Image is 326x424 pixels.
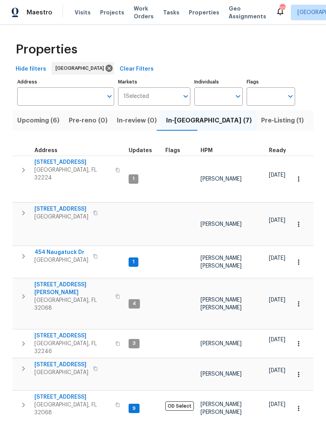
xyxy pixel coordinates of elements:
[129,340,139,347] span: 3
[129,300,139,307] span: 4
[129,176,138,182] span: 1
[118,80,191,84] label: Markets
[201,222,242,227] span: [PERSON_NAME]
[201,341,242,346] span: [PERSON_NAME]
[285,91,296,102] button: Open
[163,10,179,15] span: Tasks
[34,332,111,340] span: [STREET_ADDRESS]
[261,115,304,126] span: Pre-Listing (1)
[269,218,285,223] span: [DATE]
[16,46,77,53] span: Properties
[269,297,285,303] span: [DATE]
[17,80,114,84] label: Address
[75,9,91,16] span: Visits
[69,115,107,126] span: Pre-reno (0)
[56,64,107,72] span: [GEOGRAPHIC_DATA]
[34,393,111,401] span: [STREET_ADDRESS]
[201,176,242,182] span: [PERSON_NAME]
[116,62,157,76] button: Clear Filters
[129,148,152,153] span: Updates
[129,259,138,265] span: 1
[17,115,59,126] span: Upcoming (6)
[247,80,295,84] label: Flags
[13,62,49,76] button: Hide filters
[34,158,111,166] span: [STREET_ADDRESS]
[34,213,88,221] span: [GEOGRAPHIC_DATA]
[34,148,57,153] span: Address
[16,64,46,74] span: Hide filters
[194,80,243,84] label: Individuals
[124,93,149,100] span: 1 Selected
[180,91,191,102] button: Open
[134,5,154,20] span: Work Orders
[201,297,242,310] span: [PERSON_NAME] [PERSON_NAME]
[34,361,88,369] span: [STREET_ADDRESS]
[34,401,111,417] span: [GEOGRAPHIC_DATA], FL 32068
[166,115,252,126] span: In-[GEOGRAPHIC_DATA] (7)
[117,115,157,126] span: In-review (0)
[269,255,285,261] span: [DATE]
[229,5,266,20] span: Geo Assignments
[201,148,213,153] span: HPM
[165,401,194,411] span: OD Select
[189,9,219,16] span: Properties
[269,402,285,407] span: [DATE]
[34,166,111,182] span: [GEOGRAPHIC_DATA], FL 32224
[269,337,285,342] span: [DATE]
[34,296,111,312] span: [GEOGRAPHIC_DATA], FL 32068
[34,369,88,376] span: [GEOGRAPHIC_DATA]
[201,255,242,269] span: [PERSON_NAME] [PERSON_NAME]
[104,91,115,102] button: Open
[269,172,285,178] span: [DATE]
[233,91,244,102] button: Open
[34,281,111,296] span: [STREET_ADDRESS][PERSON_NAME]
[201,402,242,415] span: [PERSON_NAME] [PERSON_NAME]
[269,148,293,153] div: Earliest renovation start date (first business day after COE or Checkout)
[100,9,124,16] span: Projects
[52,62,114,75] div: [GEOGRAPHIC_DATA]
[269,368,285,373] span: [DATE]
[34,340,111,355] span: [GEOGRAPHIC_DATA], FL 32246
[269,148,286,153] span: Ready
[279,5,285,12] div: 20
[34,205,88,213] span: [STREET_ADDRESS]
[34,248,88,256] span: 454 Naugatuck Dr
[129,405,139,412] span: 9
[27,9,52,16] span: Maestro
[201,371,242,377] span: [PERSON_NAME]
[34,256,88,264] span: [GEOGRAPHIC_DATA]
[165,148,180,153] span: Flags
[120,64,154,74] span: Clear Filters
